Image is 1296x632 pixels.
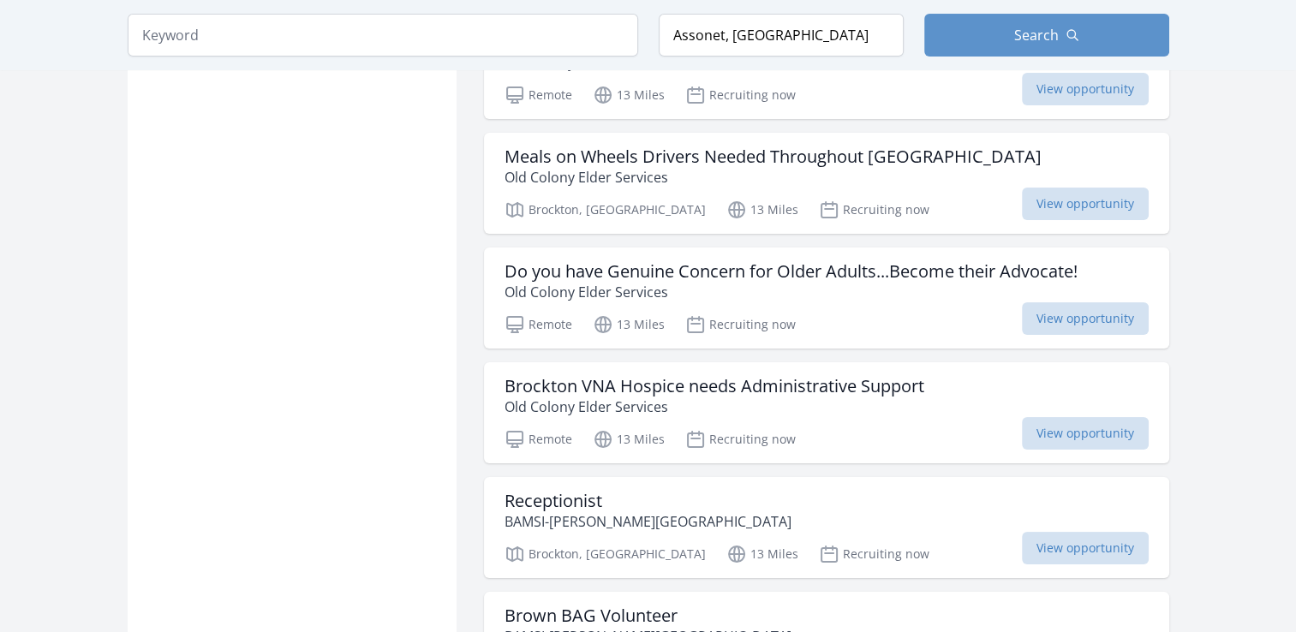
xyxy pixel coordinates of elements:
[1022,188,1149,220] span: View opportunity
[685,85,796,105] p: Recruiting now
[505,282,1078,302] p: Old Colony Elder Services
[685,314,796,335] p: Recruiting now
[484,133,1169,234] a: Meals on Wheels Drivers Needed Throughout [GEOGRAPHIC_DATA] Old Colony Elder Services Brockton, [...
[505,544,706,564] p: Brockton, [GEOGRAPHIC_DATA]
[484,362,1169,463] a: Brockton VNA Hospice needs Administrative Support Old Colony Elder Services Remote 13 Miles Recru...
[819,544,929,564] p: Recruiting now
[505,491,791,511] h3: Receptionist
[924,14,1169,57] button: Search
[685,429,796,450] p: Recruiting now
[1022,417,1149,450] span: View opportunity
[1022,302,1149,335] span: View opportunity
[505,605,791,626] h3: Brown BAG Volunteer
[505,200,706,220] p: Brockton, [GEOGRAPHIC_DATA]
[593,85,665,105] p: 13 Miles
[484,477,1169,578] a: Receptionist BAMSI-[PERSON_NAME][GEOGRAPHIC_DATA] Brockton, [GEOGRAPHIC_DATA] 13 Miles Recruiting...
[593,314,665,335] p: 13 Miles
[1014,25,1059,45] span: Search
[505,146,1042,167] h3: Meals on Wheels Drivers Needed Throughout [GEOGRAPHIC_DATA]
[1022,73,1149,105] span: View opportunity
[505,429,572,450] p: Remote
[659,14,904,57] input: Location
[726,544,798,564] p: 13 Miles
[819,200,929,220] p: Recruiting now
[128,14,638,57] input: Keyword
[505,396,924,417] p: Old Colony Elder Services
[505,376,924,396] h3: Brockton VNA Hospice needs Administrative Support
[505,167,1042,188] p: Old Colony Elder Services
[593,429,665,450] p: 13 Miles
[505,511,791,532] p: BAMSI-[PERSON_NAME][GEOGRAPHIC_DATA]
[505,85,572,105] p: Remote
[726,200,798,220] p: 13 Miles
[505,261,1078,282] h3: Do you have Genuine Concern for Older Adults...Become their Advocate!
[484,247,1169,349] a: Do you have Genuine Concern for Older Adults...Become their Advocate! Old Colony Elder Services R...
[1022,532,1149,564] span: View opportunity
[505,314,572,335] p: Remote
